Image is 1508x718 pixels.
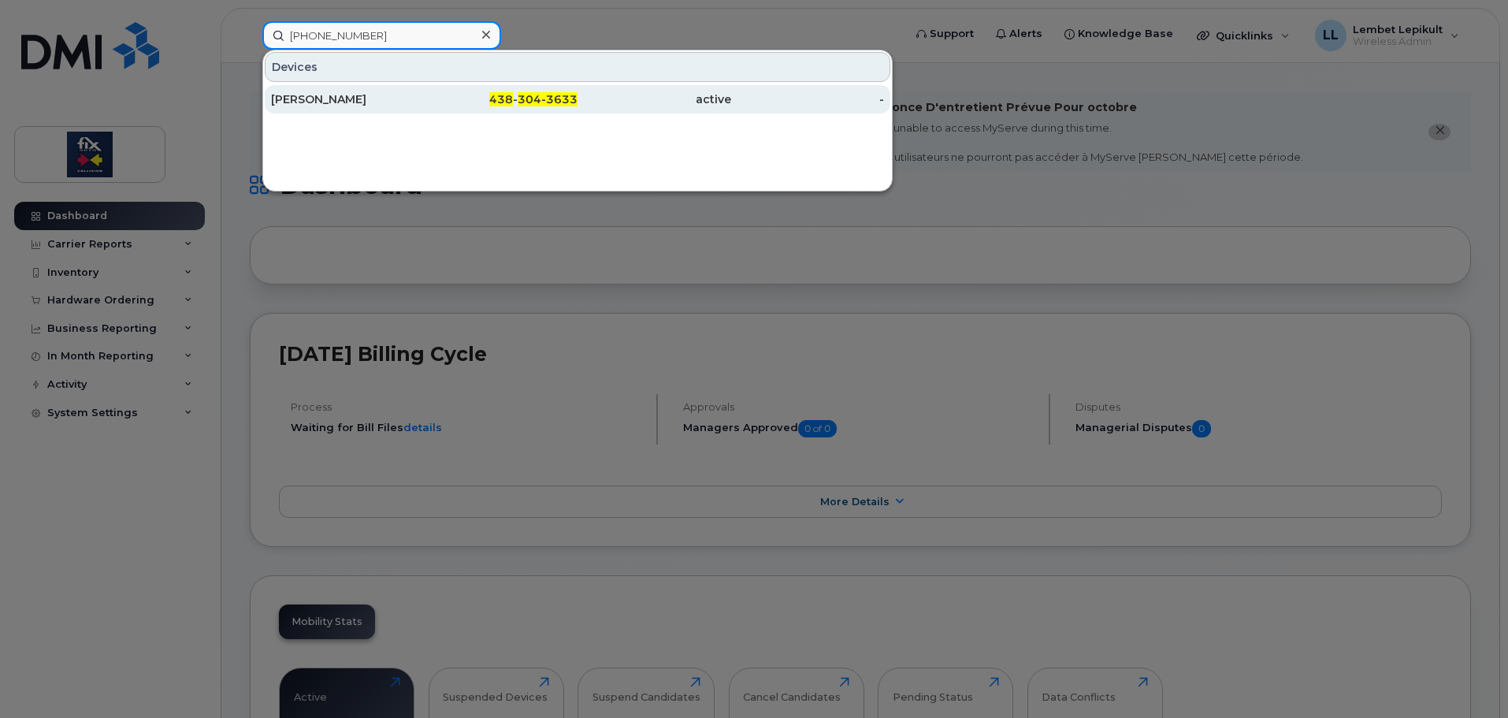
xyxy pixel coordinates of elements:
[731,91,885,107] div: -
[265,85,890,113] a: [PERSON_NAME]438-304-3633active-
[425,91,578,107] div: -
[489,92,513,106] span: 438
[265,52,890,82] div: Devices
[271,91,425,107] div: [PERSON_NAME]
[578,91,731,107] div: active
[518,92,578,106] span: 304-3633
